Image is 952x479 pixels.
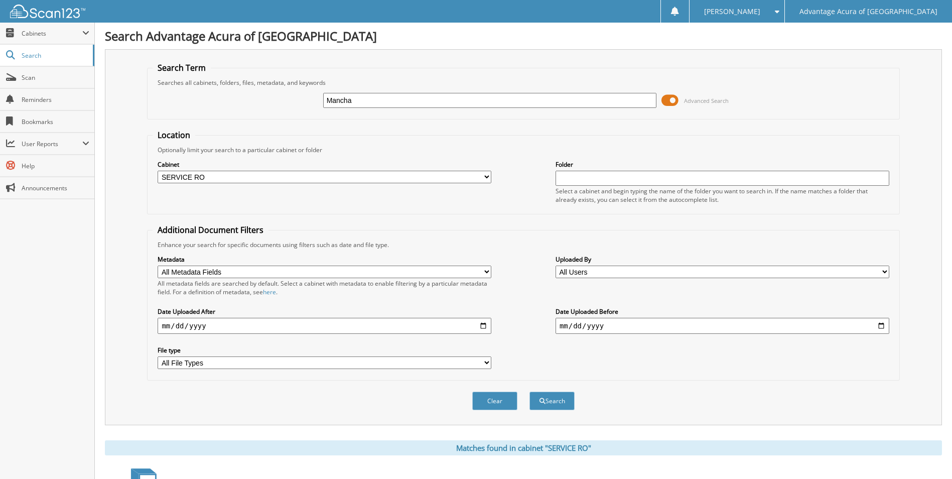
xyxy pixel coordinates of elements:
div: Enhance your search for specific documents using filters such as date and file type. [153,241,894,249]
span: Advanced Search [684,97,729,104]
a: here [263,288,276,296]
div: All metadata fields are searched by default. Select a cabinet with metadata to enable filtering b... [158,279,491,296]
span: Help [22,162,89,170]
label: Cabinet [158,160,491,169]
span: Bookmarks [22,117,89,126]
div: Matches found in cabinet "SERVICE RO" [105,440,942,455]
label: Uploaded By [556,255,889,264]
div: Searches all cabinets, folders, files, metadata, and keywords [153,78,894,87]
span: Search [22,51,88,60]
span: User Reports [22,140,82,148]
label: Folder [556,160,889,169]
span: Reminders [22,95,89,104]
label: Date Uploaded Before [556,307,889,316]
span: Announcements [22,184,89,192]
button: Search [529,392,575,410]
div: Select a cabinet and begin typing the name of the folder you want to search in. If the name match... [556,187,889,204]
label: Date Uploaded After [158,307,491,316]
legend: Additional Document Filters [153,224,268,235]
legend: Location [153,130,195,141]
button: Clear [472,392,517,410]
span: Advantage Acura of [GEOGRAPHIC_DATA] [799,9,937,15]
label: File type [158,346,491,354]
div: Optionally limit your search to a particular cabinet or folder [153,146,894,154]
h1: Search Advantage Acura of [GEOGRAPHIC_DATA] [105,28,942,44]
label: Metadata [158,255,491,264]
input: end [556,318,889,334]
img: scan123-logo-white.svg [10,5,85,18]
span: Scan [22,73,89,82]
legend: Search Term [153,62,211,73]
span: [PERSON_NAME] [704,9,760,15]
input: start [158,318,491,334]
span: Cabinets [22,29,82,38]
